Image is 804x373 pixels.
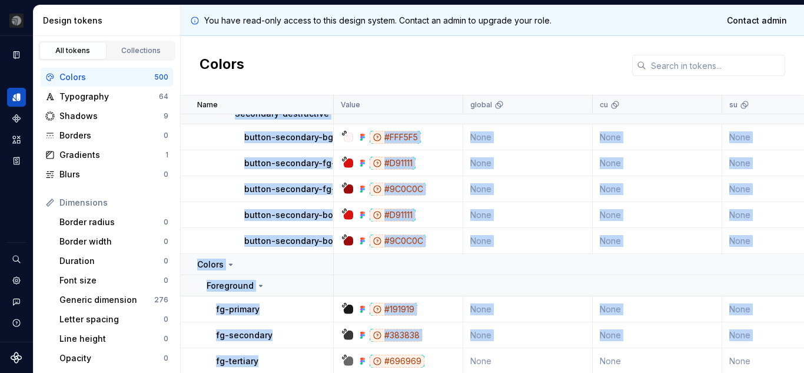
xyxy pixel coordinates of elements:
div: Colors [59,71,154,83]
a: Generic dimension276 [55,291,173,309]
td: None [593,124,722,150]
div: #9C0C0C [370,235,426,247]
div: All tokens [44,46,102,55]
td: None [463,124,593,150]
div: 0 [164,170,168,179]
a: Gradients1 [41,146,173,164]
div: 64 [159,92,168,101]
div: 0 [164,315,168,324]
p: fg-secondary [216,329,273,341]
div: Typography [59,91,159,103]
p: Foreground [207,280,254,292]
div: Dimensions [59,197,168,209]
div: Design tokens [43,15,175,27]
a: Design tokens [7,88,26,107]
input: Search in tokens... [646,55,785,76]
p: button-secondary-border-destructive [244,209,400,221]
div: 0 [164,237,168,246]
button: Contact support [7,292,26,311]
div: 0 [164,256,168,266]
div: Border radius [59,216,164,228]
div: 0 [164,354,168,363]
p: button-secondary-fg-destructive [244,157,382,169]
p: Value [341,100,360,110]
td: None [593,150,722,176]
div: #D91111 [370,157,416,170]
p: cu [600,100,608,110]
td: None [463,296,593,322]
td: None [463,228,593,254]
span: Contact admin [727,15,787,27]
a: Components [7,109,26,128]
td: None [593,296,722,322]
a: Line height0 [55,329,173,348]
p: You have read-only access to this design system. Contact an admin to upgrade your role. [204,15,551,27]
a: Documentation [7,45,26,64]
p: Name [197,100,218,110]
p: button-secondary-bg-destructive [244,131,384,143]
div: Opacity [59,352,164,364]
td: None [593,202,722,228]
div: Line height [59,333,164,345]
div: Collections [112,46,171,55]
td: None [463,176,593,202]
button: Search ⌘K [7,250,26,269]
a: Blurs0 [41,165,173,184]
a: Colors500 [41,68,173,87]
p: global [470,100,492,110]
td: None [593,176,722,202]
div: Generic dimension [59,294,154,306]
h2: Colors [200,55,244,76]
img: 3ce36157-9fde-47d2-9eb8-fa8ebb961d3d.png [9,14,24,28]
svg: Supernova Logo [11,352,22,364]
div: 0 [164,334,168,344]
div: 9 [164,111,168,121]
td: None [463,322,593,348]
p: fg-primary [216,303,260,315]
a: Border width0 [55,232,173,251]
div: #D91111 [370,209,416,222]
div: #383838 [370,329,423,342]
div: 500 [154,72,168,82]
td: None [463,150,593,176]
a: Font size0 [55,271,173,290]
a: Assets [7,130,26,149]
div: #696969 [370,355,424,368]
div: 1 [165,150,168,160]
a: Shadows9 [41,107,173,126]
td: None [593,322,722,348]
div: Border width [59,236,164,247]
a: Typography64 [41,87,173,106]
div: Font size [59,275,164,286]
a: Border radius0 [55,213,173,232]
div: 0 [164,131,168,140]
p: button-secondary-border-destructive-hover [244,235,427,247]
p: Colors [197,259,224,270]
div: #FFF5F5 [370,131,421,144]
a: Contact admin [719,10,795,31]
a: Borders0 [41,126,173,145]
a: Settings [7,271,26,290]
td: None [593,228,722,254]
div: Shadows [59,110,164,122]
a: Opacity0 [55,349,173,368]
div: Blurs [59,169,164,180]
div: Gradients [59,149,165,161]
td: None [463,202,593,228]
div: Letter spacing [59,313,164,325]
div: 276 [154,295,168,305]
div: #191919 [370,303,417,316]
a: Storybook stories [7,151,26,170]
div: #9C0C0C [370,183,426,196]
p: su [729,100,737,110]
div: 0 [164,217,168,227]
a: Duration0 [55,252,173,270]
